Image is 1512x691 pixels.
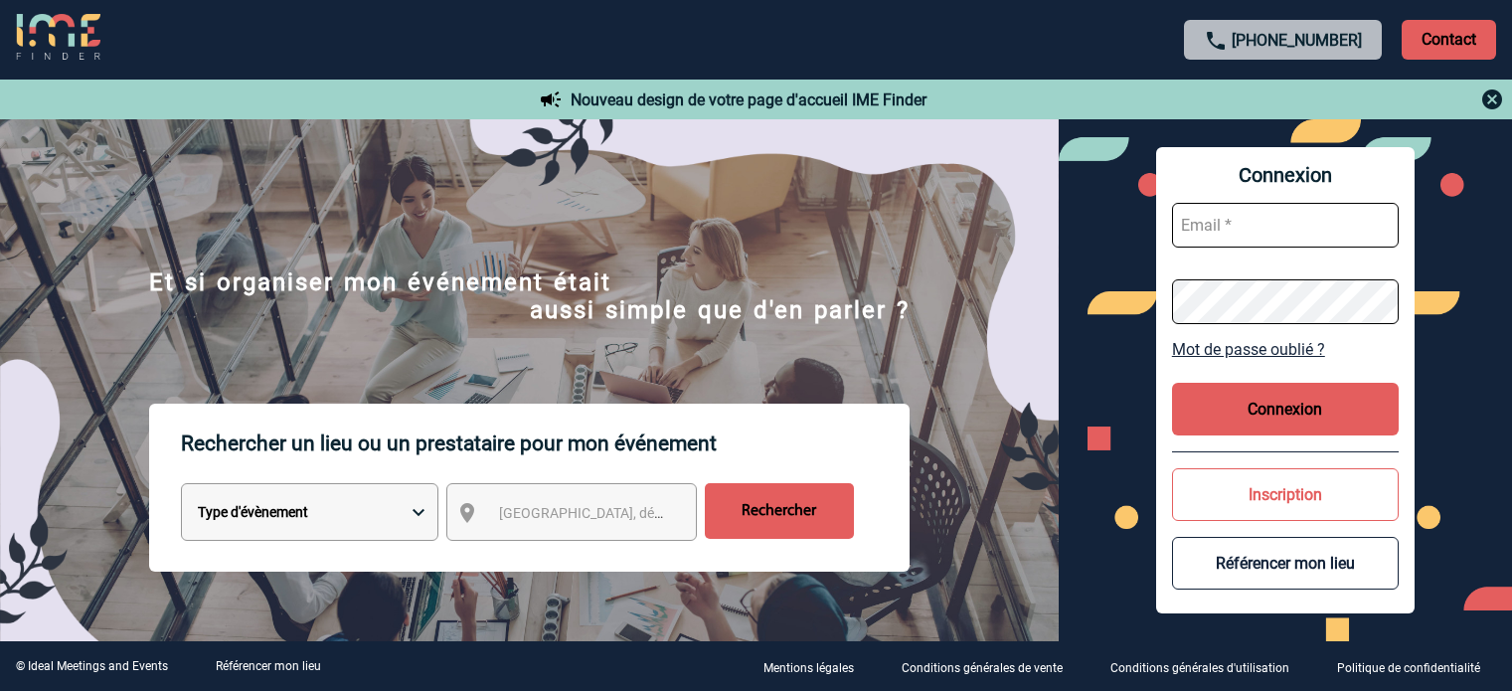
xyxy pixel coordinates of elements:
[1321,657,1512,676] a: Politique de confidentialité
[181,404,910,483] p: Rechercher un lieu ou un prestataire pour mon événement
[1337,661,1480,675] p: Politique de confidentialité
[1232,31,1362,50] a: [PHONE_NUMBER]
[902,661,1063,675] p: Conditions générales de vente
[1172,340,1399,359] a: Mot de passe oublié ?
[1094,657,1321,676] a: Conditions générales d'utilisation
[1172,383,1399,435] button: Connexion
[1172,163,1399,187] span: Connexion
[16,659,168,673] div: © Ideal Meetings and Events
[1402,20,1496,60] p: Contact
[1172,203,1399,248] input: Email *
[216,659,321,673] a: Référencer mon lieu
[1172,537,1399,590] button: Référencer mon lieu
[1172,468,1399,521] button: Inscription
[705,483,854,539] input: Rechercher
[1110,661,1289,675] p: Conditions générales d'utilisation
[763,661,854,675] p: Mentions légales
[1204,29,1228,53] img: call-24-px.png
[499,505,775,521] span: [GEOGRAPHIC_DATA], département, région...
[748,657,886,676] a: Mentions légales
[886,657,1094,676] a: Conditions générales de vente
